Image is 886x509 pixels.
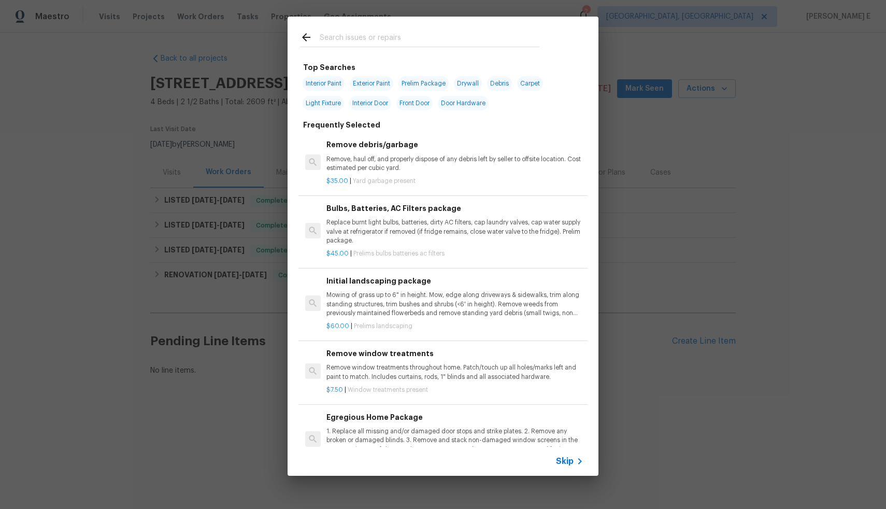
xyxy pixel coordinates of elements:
[326,218,583,245] p: Replace burnt light bulbs, batteries, dirty AC filters, cap laundry valves, cap water supply valv...
[326,322,583,331] p: |
[326,178,348,184] span: $35.00
[326,412,583,423] h6: Egregious Home Package
[303,96,344,110] span: Light Fixture
[326,203,583,214] h6: Bulbs, Batteries, AC Filters package
[326,275,583,287] h6: Initial landscaping package
[353,178,416,184] span: Yard garbage present
[326,249,583,258] p: |
[326,386,583,394] p: |
[326,250,349,257] span: $45.00
[326,177,583,186] p: |
[303,76,345,91] span: Interior Paint
[326,363,583,381] p: Remove window treatments throughout home. Patch/touch up all holes/marks left and paint to match....
[326,291,583,317] p: Mowing of grass up to 6" in height. Mow, edge along driveways & sidewalks, trim along standing st...
[326,387,343,393] span: $7.50
[354,323,412,329] span: Prelims landscaping
[350,76,393,91] span: Exterior Paint
[303,119,380,131] h6: Frequently Selected
[326,323,349,329] span: $60.00
[556,456,574,466] span: Skip
[398,76,449,91] span: Prelim Package
[353,250,445,257] span: Prelims bulbs batteries ac filters
[517,76,543,91] span: Carpet
[348,387,428,393] span: Window treatments present
[396,96,433,110] span: Front Door
[349,96,391,110] span: Interior Door
[438,96,489,110] span: Door Hardware
[487,76,512,91] span: Debris
[303,62,355,73] h6: Top Searches
[454,76,482,91] span: Drywall
[320,31,539,47] input: Search issues or repairs
[326,155,583,173] p: Remove, haul off, and properly dispose of any debris left by seller to offsite location. Cost est...
[326,427,583,454] p: 1. Replace all missing and/or damaged door stops and strike plates. 2. Remove any broken or damag...
[326,139,583,150] h6: Remove debris/garbage
[326,348,583,359] h6: Remove window treatments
